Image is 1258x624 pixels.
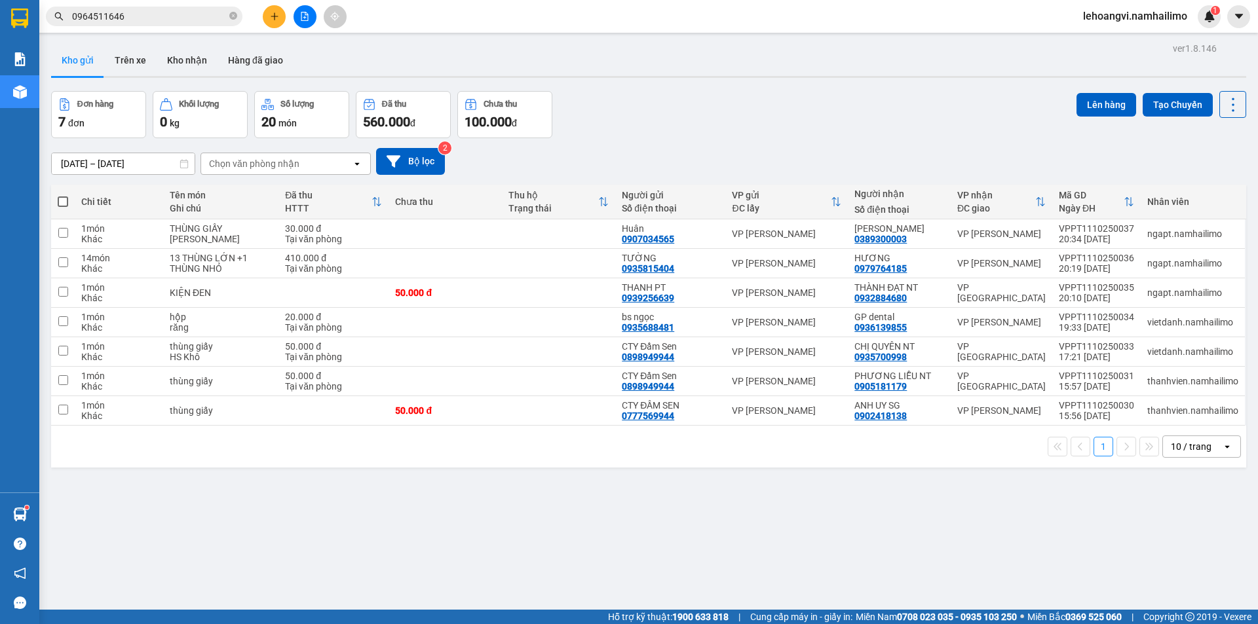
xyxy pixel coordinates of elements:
[170,312,272,322] div: hộp
[81,282,157,293] div: 1 món
[622,282,719,293] div: THANH PT
[1065,612,1122,622] strong: 0369 525 060
[1227,5,1250,28] button: caret-down
[14,596,26,609] span: message
[356,91,451,138] button: Đã thu560.000đ
[854,341,944,352] div: CHỊ QUYÊN NT
[1059,322,1134,333] div: 19:33 [DATE]
[170,341,272,352] div: thùng giấy
[263,5,286,28] button: plus
[484,100,517,109] div: Chưa thu
[285,253,382,263] div: 410.000 đ
[13,52,27,66] img: solution-icon
[732,405,841,416] div: VP [PERSON_NAME]
[170,203,272,213] div: Ghi chú
[285,203,372,213] div: HTTT
[11,9,28,28] img: logo-vxr
[1147,405,1238,416] div: thanhvien.namhailimo
[1077,93,1136,117] button: Lên hàng
[294,5,316,28] button: file-add
[854,189,944,199] div: Người nhận
[395,405,495,416] div: 50.000 đ
[957,371,1046,392] div: VP [GEOGRAPHIC_DATA]
[622,381,674,392] div: 0898949944
[854,312,944,322] div: GP dental
[1059,381,1134,392] div: 15:57 [DATE]
[261,114,276,130] span: 20
[1147,258,1238,268] div: ngapt.namhailimo
[218,45,294,76] button: Hàng đã giao
[1204,10,1215,22] img: icon-new-feature
[170,253,272,274] div: 13 THÙNG LỚN +1 THÙNG NHỎ
[1147,196,1238,207] div: Nhân viên
[13,507,27,521] img: warehouse-icon
[438,141,451,155] sup: 2
[897,612,1017,622] strong: 0708 023 035 - 0935 103 250
[81,322,157,333] div: Khác
[81,253,157,263] div: 14 món
[229,10,237,23] span: close-circle
[457,91,552,138] button: Chưa thu100.000đ
[278,118,297,128] span: món
[1059,234,1134,244] div: 20:34 [DATE]
[410,118,415,128] span: đ
[153,91,248,138] button: Khối lượng0kg
[285,234,382,244] div: Tại văn phòng
[1147,317,1238,327] div: vietdanh.namhailimo
[285,263,382,274] div: Tại văn phòng
[209,157,299,170] div: Chọn văn phòng nhận
[957,203,1035,213] div: ĐC giao
[951,185,1052,219] th: Toggle SortBy
[732,376,841,386] div: VP [PERSON_NAME]
[732,229,841,239] div: VP [PERSON_NAME]
[170,223,272,234] div: THÙNG GIẤY
[1132,610,1134,624] span: |
[738,610,740,624] span: |
[854,371,944,381] div: PHƯƠNG LIỄU NT
[81,234,157,244] div: Khác
[324,5,347,28] button: aim
[1052,185,1141,219] th: Toggle SortBy
[285,381,382,392] div: Tại văn phòng
[1222,441,1232,452] svg: open
[1211,6,1220,15] sup: 1
[395,196,495,207] div: Chưa thu
[14,538,26,550] span: question-circle
[854,204,944,215] div: Số điện thoại
[732,190,831,200] div: VP gửi
[854,411,907,421] div: 0902418138
[622,341,719,352] div: CTY Đầm Sen
[170,405,272,416] div: thùng giấy
[465,114,512,130] span: 100.000
[1059,400,1134,411] div: VPPT1110250030
[622,371,719,381] div: CTY Đầm Sen
[622,411,674,421] div: 0777569944
[170,118,180,128] span: kg
[179,100,219,109] div: Khối lượng
[1233,10,1245,22] span: caret-down
[725,185,848,219] th: Toggle SortBy
[330,12,339,21] span: aim
[81,223,157,234] div: 1 món
[1147,229,1238,239] div: ngapt.namhailimo
[957,317,1046,327] div: VP [PERSON_NAME]
[854,400,944,411] div: ANH UY SG
[622,234,674,244] div: 0907034565
[1059,411,1134,421] div: 15:56 [DATE]
[854,282,944,293] div: THÀNH ĐẠT NT
[856,610,1017,624] span: Miền Nam
[285,190,372,200] div: Đã thu
[285,312,382,322] div: 20.000 đ
[25,505,29,509] sup: 1
[957,190,1035,200] div: VP nhận
[1147,376,1238,386] div: thanhvien.namhailimo
[1059,190,1124,200] div: Mã GD
[622,293,674,303] div: 0939256639
[51,91,146,138] button: Đơn hàng7đơn
[170,234,272,244] div: Thanh Long
[1073,8,1198,24] span: lehoangvi.namhailimo
[280,100,314,109] div: Số lượng
[622,203,719,213] div: Số điện thoại
[278,185,389,219] th: Toggle SortBy
[854,263,907,274] div: 0979764185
